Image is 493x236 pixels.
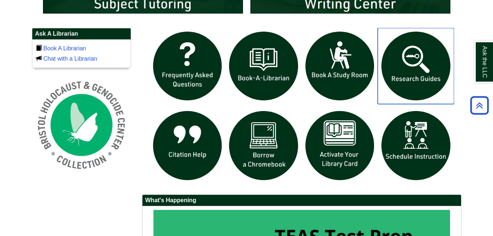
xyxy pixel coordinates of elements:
[43,56,97,62] a: Chat with a Librarian
[302,107,378,184] img: activate Library Card icon links to form to activate student ID into library card
[378,28,454,104] img: Research Guides icon links to research guides web page
[468,100,491,110] a: Back to Top
[225,28,302,104] img: Book a Librarian icon links to book a librarian web page
[149,107,226,184] img: citation help icon links to citation help guide page
[142,195,461,206] h2: What's Happening
[32,28,131,40] h2: Ask A Librarian
[149,28,454,187] div: slideshow
[225,107,302,184] img: Borrow a chromebook icon links to the borrow a chromebook web page
[302,28,378,104] img: book a study room icon links to book a study room web page
[149,28,226,104] img: frequently asked questions
[378,107,454,184] img: For faculty. Schedule Library Instruction icon links to form.
[32,75,131,175] img: Holocaust and Genocide Collection
[43,45,86,51] a: Book A Librarian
